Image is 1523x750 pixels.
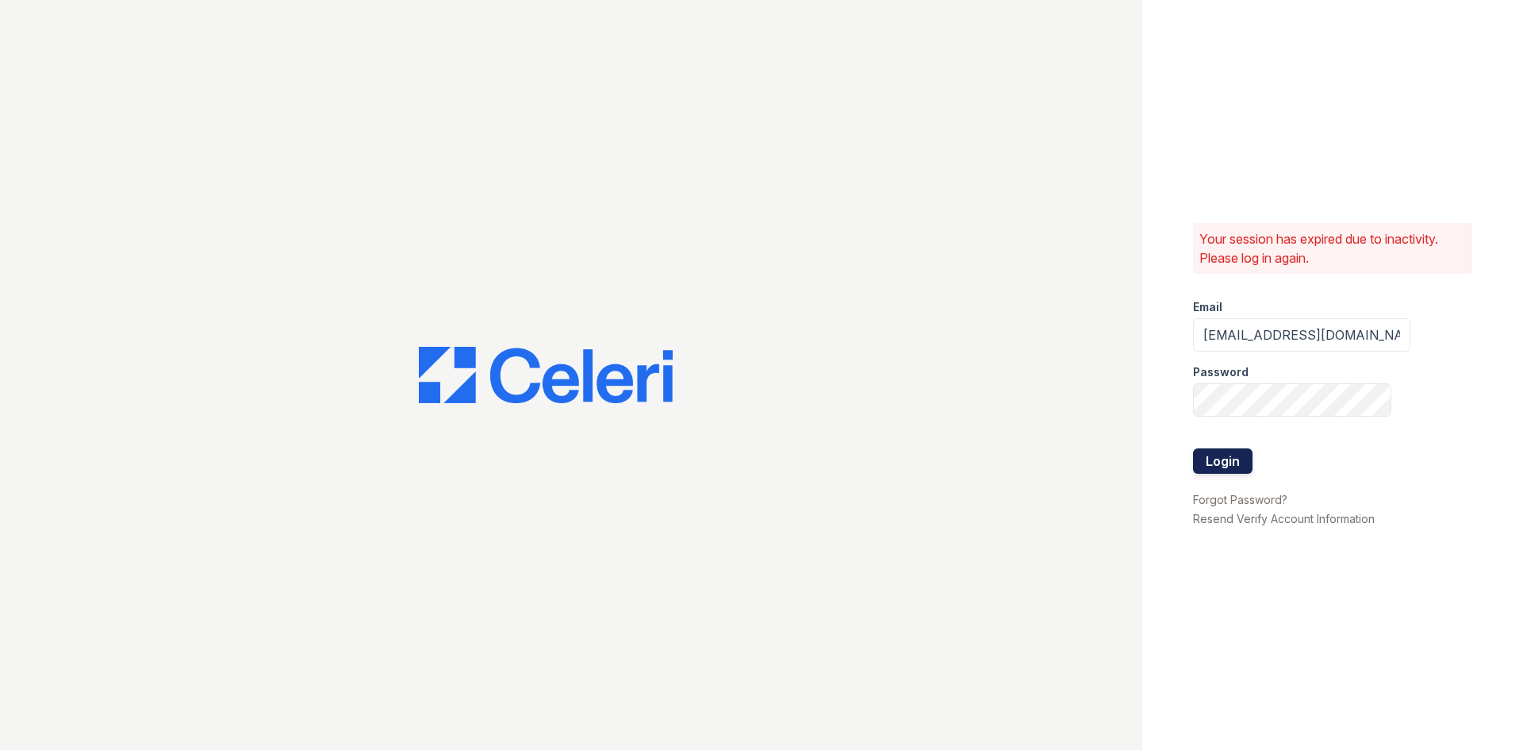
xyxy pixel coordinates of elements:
[1199,229,1466,267] p: Your session has expired due to inactivity. Please log in again.
[1193,493,1287,506] a: Forgot Password?
[1193,364,1249,380] label: Password
[1193,448,1253,474] button: Login
[419,347,673,404] img: CE_Logo_Blue-a8612792a0a2168367f1c8372b55b34899dd931a85d93a1a3d3e32e68fde9ad4.png
[1193,512,1375,525] a: Resend Verify Account Information
[1193,299,1222,315] label: Email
